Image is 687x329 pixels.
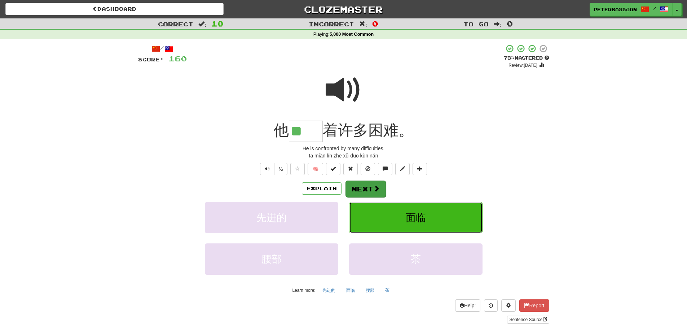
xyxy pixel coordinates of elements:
[653,6,656,11] span: /
[308,163,323,175] button: 🧠
[362,285,378,296] button: 腰部
[5,3,224,15] a: Dashboard
[484,299,498,312] button: Round history (alt+y)
[168,54,187,63] span: 160
[594,6,637,13] span: Peterbassoon
[372,19,378,28] span: 0
[349,243,483,275] button: 茶
[205,243,338,275] button: 腰部
[211,19,224,28] span: 10
[302,182,342,195] button: Explain
[138,56,164,62] span: Score:
[395,163,410,175] button: Edit sentence (alt+d)
[345,181,386,197] button: Next
[138,152,549,159] div: tā miàn lín zhe xǔ duō kùn nán
[259,163,288,175] div: Text-to-speech controls
[381,285,393,296] button: 茶
[519,299,549,312] button: Report
[292,288,315,293] small: Learn more:
[349,202,483,233] button: 面临
[290,163,305,175] button: Favorite sentence (alt+f)
[138,44,187,53] div: /
[463,20,489,27] span: To go
[359,21,367,27] span: :
[413,163,427,175] button: Add to collection (alt+a)
[507,19,513,28] span: 0
[326,163,340,175] button: Set this sentence to 100% Mastered (alt+m)
[198,21,206,27] span: :
[406,212,426,223] span: 面临
[234,3,453,16] a: Clozemaster
[158,20,193,27] span: Correct
[343,163,358,175] button: Reset to 0% Mastered (alt+r)
[507,316,549,324] a: Sentence Source
[378,163,392,175] button: Discuss sentence (alt+u)
[411,254,421,265] span: 茶
[256,212,287,223] span: 先进的
[330,32,374,37] strong: 5,000 Most Common
[508,63,537,68] small: Review: [DATE]
[504,55,515,61] span: 75 %
[274,163,288,175] button: ½
[455,299,481,312] button: Help!
[318,285,339,296] button: 先进的
[309,20,354,27] span: Incorrect
[274,122,289,139] span: 他
[494,21,502,27] span: :
[590,3,673,16] a: Peterbassoon /
[261,254,282,265] span: 腰部
[342,285,359,296] button: 面临
[361,163,375,175] button: Ignore sentence (alt+i)
[323,122,414,139] span: 着许多困难。
[205,202,338,233] button: 先进的
[260,163,274,175] button: Play sentence audio (ctl+space)
[504,55,549,61] div: Mastered
[138,145,549,152] div: He is confronted by many difficulties.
